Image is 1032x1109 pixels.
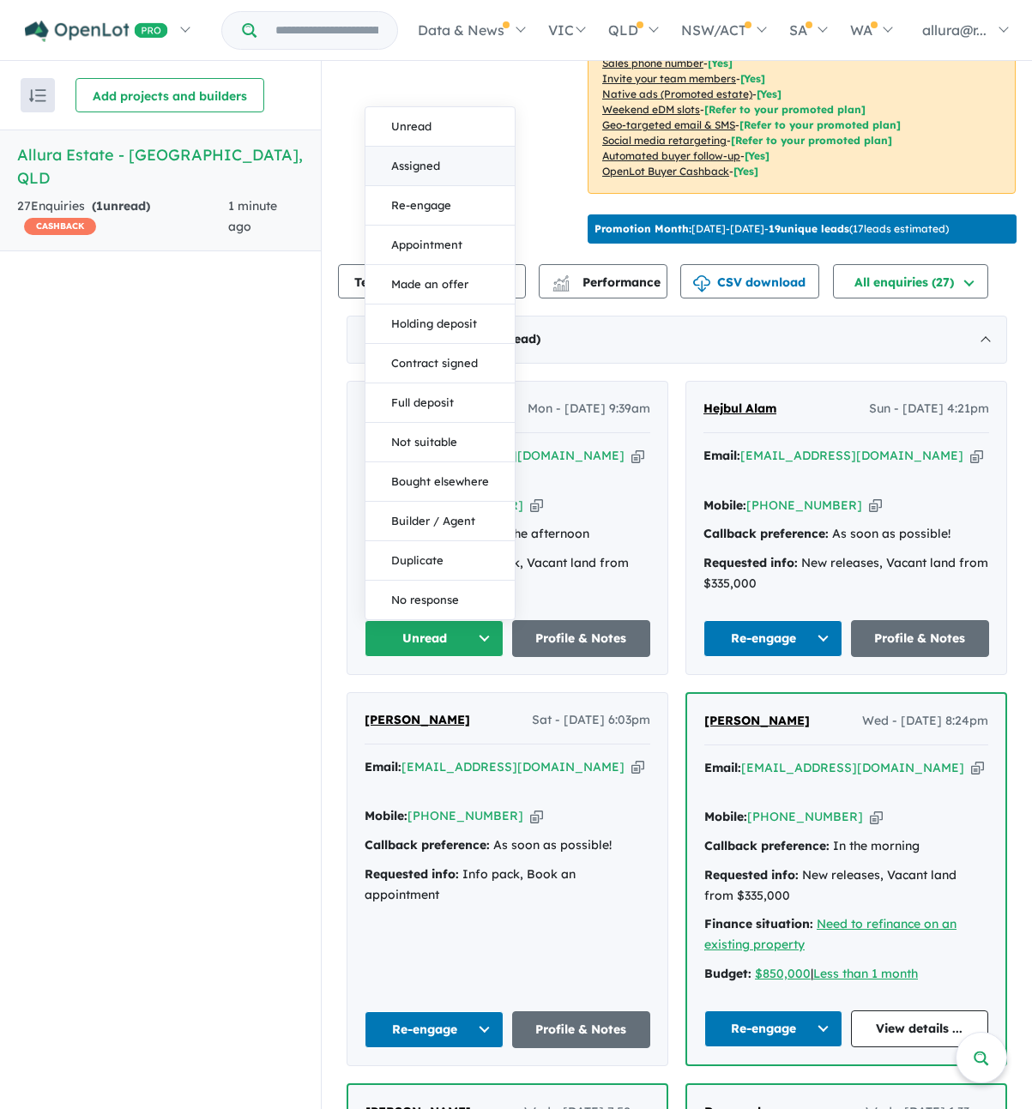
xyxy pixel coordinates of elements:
[869,399,989,419] span: Sun - [DATE] 4:21pm
[594,222,691,235] b: Promotion Month:
[17,143,304,190] h5: Allura Estate - [GEOGRAPHIC_DATA] , QLD
[602,103,700,116] u: Weekend eDM slots
[553,275,569,285] img: line-chart.svg
[602,149,740,162] u: Automated buyer follow-up
[741,760,964,775] a: [EMAIL_ADDRESS][DOMAIN_NAME]
[704,103,866,116] span: [Refer to your promoted plan]
[703,526,829,541] strong: Callback preference:
[870,808,883,826] button: Copy
[24,218,96,235] span: CASHBACK
[552,280,570,292] img: bar-chart.svg
[631,758,644,776] button: Copy
[680,264,819,298] button: CSV download
[704,1010,842,1047] button: Re-engage
[365,304,515,344] button: Holding deposit
[704,867,799,883] strong: Requested info:
[746,497,862,513] a: [PHONE_NUMBER]
[365,344,515,383] button: Contract signed
[862,711,988,732] span: Wed - [DATE] 8:24pm
[703,497,746,513] strong: Mobile:
[704,916,957,952] a: Need to refinance on an existing property
[602,134,727,147] u: Social media retargeting
[530,497,543,515] button: Copy
[602,118,735,131] u: Geo-targeted email & SMS
[401,759,625,774] a: [EMAIL_ADDRESS][DOMAIN_NAME]
[740,72,765,85] span: [ Yes ]
[851,1010,989,1047] a: View details ...
[347,316,1007,364] div: [DATE]
[731,134,892,147] span: [Refer to your promoted plan]
[602,87,752,100] u: Native ads (Promoted estate)
[745,149,769,162] span: [Yes]
[532,710,650,731] span: Sat - [DATE] 6:03pm
[703,448,740,463] strong: Email:
[703,401,776,416] span: Hejbul Alam
[922,21,987,39] span: allura@r...
[365,186,515,226] button: Re-engage
[365,147,515,186] button: Assigned
[703,620,842,657] button: Re-engage
[365,502,515,541] button: Builder / Agent
[25,21,168,42] img: Openlot PRO Logo White
[704,836,988,857] div: In the morning
[365,620,504,657] button: Unread
[365,808,407,823] strong: Mobile:
[365,759,401,774] strong: Email:
[769,222,849,235] b: 19 unique leads
[17,196,228,238] div: 27 Enquir ies
[704,916,813,931] strong: Finance situation:
[365,541,515,581] button: Duplicate
[365,226,515,265] button: Appointment
[338,264,526,298] button: Team member settings (6)
[740,448,963,463] a: [EMAIL_ADDRESS][DOMAIN_NAME]
[365,383,515,423] button: Full deposit
[757,87,782,100] span: [Yes]
[555,274,661,290] span: Performance
[704,838,830,853] strong: Callback preference:
[602,165,729,178] u: OpenLot Buyer Cashback
[703,524,989,545] div: As soon as possible!
[704,865,988,907] div: New releases, Vacant land from $335,000
[704,711,810,732] a: [PERSON_NAME]
[365,581,515,619] button: No response
[528,399,650,419] span: Mon - [DATE] 9:39am
[703,555,798,570] strong: Requested info:
[365,712,470,727] span: [PERSON_NAME]
[365,835,650,856] div: As soon as possible!
[365,1011,504,1048] button: Re-engage
[365,837,490,853] strong: Callback preference:
[704,760,741,775] strong: Email:
[594,221,949,237] p: [DATE] - [DATE] - ( 17 leads estimated)
[704,713,810,728] span: [PERSON_NAME]
[365,865,650,906] div: Info pack, Book an appointment
[971,759,984,777] button: Copy
[708,57,733,69] span: [ Yes ]
[365,106,516,620] div: Unread
[365,107,515,147] button: Unread
[365,265,515,304] button: Made an offer
[96,198,103,214] span: 1
[530,807,543,825] button: Copy
[512,620,651,657] a: Profile & Notes
[407,808,523,823] a: [PHONE_NUMBER]
[833,264,988,298] button: All enquiries (27)
[75,78,264,112] button: Add projects and builders
[851,620,990,657] a: Profile & Notes
[92,198,150,214] strong: ( unread)
[602,72,736,85] u: Invite your team members
[755,966,811,981] a: $850,000
[704,966,751,981] strong: Budget:
[228,198,277,234] span: 1 minute ago
[704,809,747,824] strong: Mobile:
[813,966,918,981] a: Less than 1 month
[365,462,515,502] button: Bought elsewhere
[260,12,394,49] input: Try estate name, suburb, builder or developer
[739,118,901,131] span: [Refer to your promoted plan]
[869,497,882,515] button: Copy
[512,1011,651,1048] a: Profile & Notes
[733,165,758,178] span: [Yes]
[539,264,667,298] button: Performance
[704,964,988,985] div: |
